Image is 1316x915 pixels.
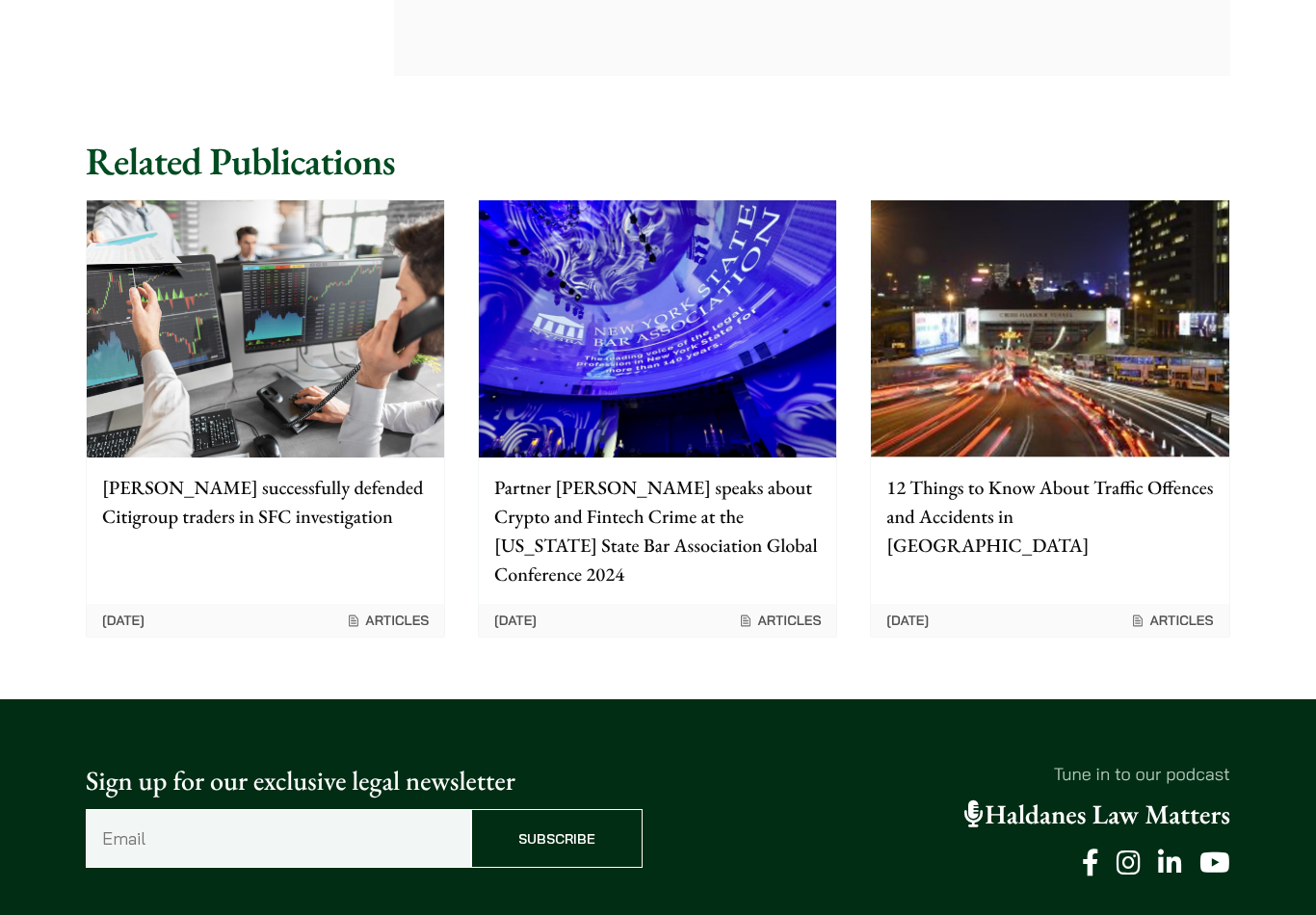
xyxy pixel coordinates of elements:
[471,810,643,869] input: Subscribe
[964,798,1230,833] a: Haldanes Law Matters
[478,200,837,639] a: Partner [PERSON_NAME] speaks about Crypto and Fintech Crime at the [US_STATE] State Bar Associati...
[870,200,1229,639] a: 12 Things to Know About Traffic Offences and Accidents in [GEOGRAPHIC_DATA] [DATE] Articles
[86,139,1230,185] h2: Related Publications
[86,200,445,639] a: [PERSON_NAME] successfully defended Citigroup traders in SFC investigation [DATE] Articles
[346,613,429,630] span: Articles
[673,762,1230,788] p: Tune in to our podcast
[102,474,429,532] p: [PERSON_NAME] successfully defended Citigroup traders in SFC investigation
[102,613,145,630] time: [DATE]
[494,613,537,630] time: [DATE]
[738,613,821,630] span: Articles
[86,810,471,869] input: Email
[886,474,1213,561] p: 12 Things to Know About Traffic Offences and Accidents in [GEOGRAPHIC_DATA]
[494,474,821,589] p: Partner [PERSON_NAME] speaks about Crypto and Fintech Crime at the [US_STATE] State Bar Associati...
[886,613,929,630] time: [DATE]
[1130,613,1213,630] span: Articles
[86,762,643,802] p: Sign up for our exclusive legal newsletter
